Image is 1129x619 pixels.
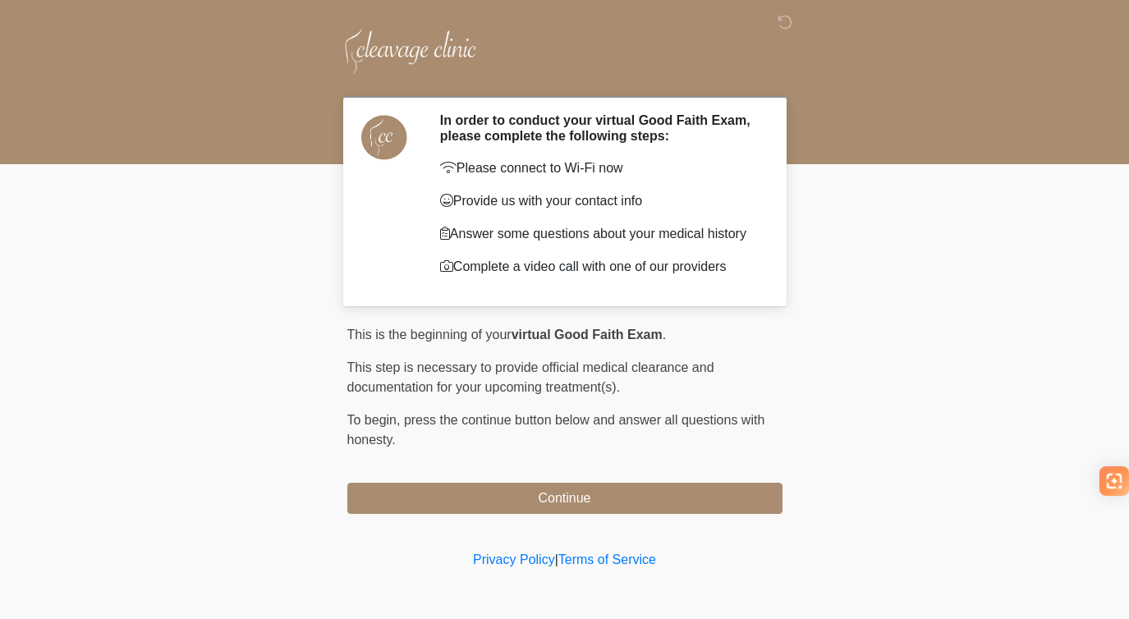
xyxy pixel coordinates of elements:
span: This is the beginning of your [347,328,512,342]
span: . [663,328,666,342]
p: Complete a video call with one of our providers [440,257,758,277]
span: press the continue button below and answer all questions with honesty. [347,413,765,447]
img: Agent Avatar [360,112,409,162]
h2: In order to conduct your virtual Good Faith Exam, please complete the following steps: [440,112,758,144]
span: This step is necessary to provide official medical clearance and documentation for your upcoming ... [347,360,714,394]
img: Cleavage Clinic Logo [331,12,490,90]
a: Terms of Service [558,553,656,566]
p: Please connect to Wi-Fi now [440,158,758,178]
p: Answer some questions about your medical history [440,224,758,244]
strong: virtual Good Faith Exam [512,328,663,342]
button: Continue [347,483,782,514]
a: | [555,553,558,566]
a: Privacy Policy [473,553,555,566]
span: To begin, [347,413,404,427]
p: Provide us with your contact info [440,191,758,211]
